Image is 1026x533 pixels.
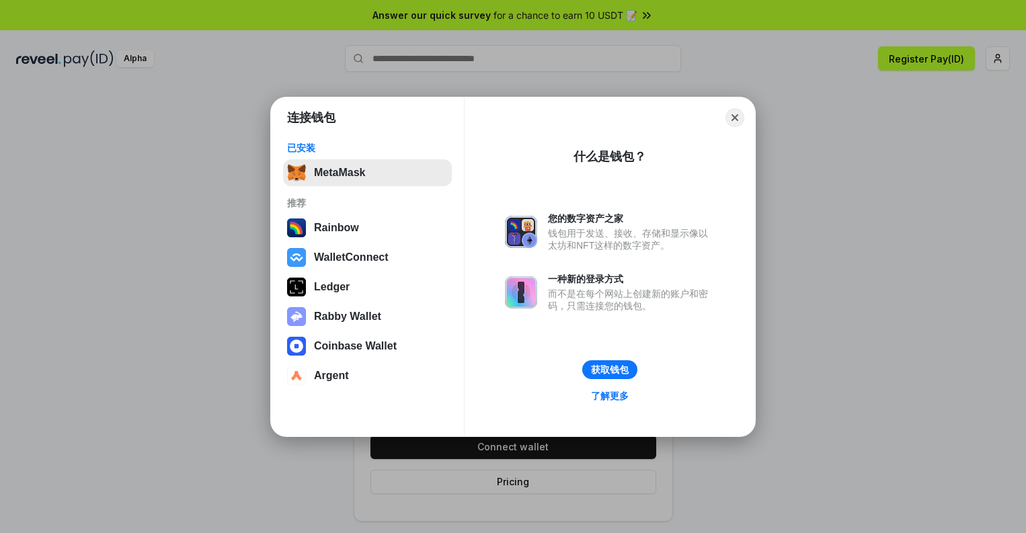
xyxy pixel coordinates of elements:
img: svg+xml,%3Csvg%20xmlns%3D%22http%3A%2F%2Fwww.w3.org%2F2000%2Fsvg%22%20fill%3D%22none%22%20viewBox... [505,216,537,248]
img: svg+xml,%3Csvg%20width%3D%2228%22%20height%3D%2228%22%20viewBox%3D%220%200%2028%2028%22%20fill%3D... [287,248,306,267]
div: 而不是在每个网站上创建新的账户和密码，只需连接您的钱包。 [548,288,715,312]
a: 了解更多 [583,387,637,405]
button: 获取钱包 [582,360,637,379]
div: 钱包用于发送、接收、存储和显示像以太坊和NFT这样的数字资产。 [548,227,715,251]
div: 什么是钱包？ [574,149,646,165]
div: 已安装 [287,142,448,154]
div: Argent [314,370,349,382]
div: Coinbase Wallet [314,340,397,352]
div: Rabby Wallet [314,311,381,323]
button: Ledger [283,274,452,300]
div: WalletConnect [314,251,389,263]
button: Rabby Wallet [283,303,452,330]
button: Coinbase Wallet [283,333,452,360]
div: MetaMask [314,167,365,179]
img: svg+xml,%3Csvg%20width%3D%22120%22%20height%3D%22120%22%20viewBox%3D%220%200%20120%20120%22%20fil... [287,218,306,237]
div: 您的数字资产之家 [548,212,715,224]
img: svg+xml,%3Csvg%20width%3D%2228%22%20height%3D%2228%22%20viewBox%3D%220%200%2028%2028%22%20fill%3D... [287,337,306,356]
div: 获取钱包 [591,364,629,376]
div: 了解更多 [591,390,629,402]
div: Ledger [314,281,350,293]
button: Rainbow [283,214,452,241]
button: WalletConnect [283,244,452,271]
img: svg+xml,%3Csvg%20xmlns%3D%22http%3A%2F%2Fwww.w3.org%2F2000%2Fsvg%22%20width%3D%2228%22%20height%3... [287,278,306,296]
img: svg+xml,%3Csvg%20xmlns%3D%22http%3A%2F%2Fwww.w3.org%2F2000%2Fsvg%22%20fill%3D%22none%22%20viewBox... [505,276,537,309]
div: 一种新的登录方式 [548,273,715,285]
h1: 连接钱包 [287,110,336,126]
button: MetaMask [283,159,452,186]
img: svg+xml,%3Csvg%20xmlns%3D%22http%3A%2F%2Fwww.w3.org%2F2000%2Fsvg%22%20fill%3D%22none%22%20viewBox... [287,307,306,326]
img: svg+xml,%3Csvg%20fill%3D%22none%22%20height%3D%2233%22%20viewBox%3D%220%200%2035%2033%22%20width%... [287,163,306,182]
button: Close [725,108,744,127]
button: Argent [283,362,452,389]
div: Rainbow [314,222,359,234]
img: svg+xml,%3Csvg%20width%3D%2228%22%20height%3D%2228%22%20viewBox%3D%220%200%2028%2028%22%20fill%3D... [287,366,306,385]
div: 推荐 [287,197,448,209]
